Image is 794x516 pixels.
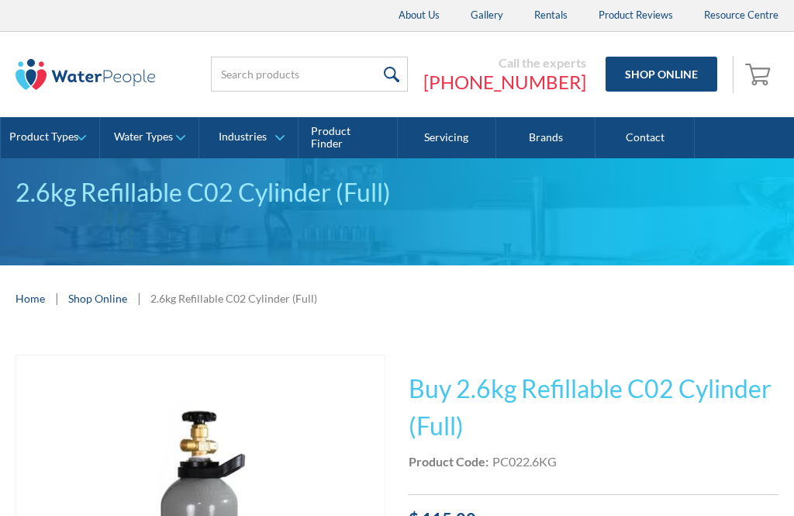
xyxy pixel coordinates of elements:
div: Product Types [9,130,78,144]
input: Search products [211,57,408,92]
a: [PHONE_NUMBER] [423,71,586,94]
a: Product Types [1,117,99,159]
strong: Product Code: [409,454,488,469]
a: Brands [496,117,595,159]
a: Water Types [100,117,198,159]
div: 2.6kg Refillable C02 Cylinder (Full) [16,174,778,211]
a: Shop Online [606,57,717,92]
div: Industries [219,130,267,144]
div: 2.6kg Refillable C02 Cylinder (Full) [150,290,317,306]
img: shopping cart [745,61,775,86]
div: Water Types [114,130,173,144]
a: Servicing [398,117,497,159]
img: The Water People [16,59,155,90]
div: PC022.6KG [492,452,557,471]
a: Open empty cart [741,56,778,93]
div: Call the experts [423,55,586,71]
div: | [53,289,60,307]
div: | [135,289,143,307]
a: Contact [595,117,695,159]
a: Product Finder [299,117,398,159]
a: Home [16,290,45,306]
h1: Buy 2.6kg Refillable C02 Cylinder (Full) [409,370,778,445]
a: Industries [199,117,298,159]
a: Shop Online [68,290,127,306]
